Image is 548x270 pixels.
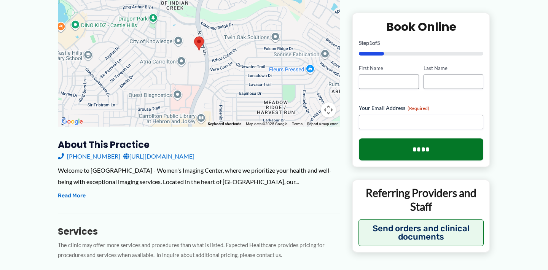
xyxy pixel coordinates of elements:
[321,102,336,118] button: Map camera controls
[58,226,340,237] h3: Services
[58,191,86,200] button: Read More
[358,219,484,246] button: Send orders and clinical documents
[60,117,85,127] img: Google
[359,104,483,112] label: Your Email Address
[358,186,484,214] p: Referring Providers and Staff
[359,19,483,34] h2: Book Online
[424,64,483,71] label: Last Name
[58,151,120,162] a: [PHONE_NUMBER]
[58,165,340,187] div: Welcome to [GEOGRAPHIC_DATA] - Women's Imaging Center, where we prioritize your health and well-b...
[292,122,303,126] a: Terms (opens in new tab)
[408,105,429,111] span: (Required)
[359,40,483,45] p: Step of
[246,122,287,126] span: Map data ©2025 Google
[369,39,372,46] span: 1
[58,139,340,151] h3: About this practice
[58,240,340,261] p: The clinic may offer more services and procedures than what is listed. Expected Healthcare provid...
[377,39,380,46] span: 5
[60,117,85,127] a: Open this area in Google Maps (opens a new window)
[123,151,194,162] a: [URL][DOMAIN_NAME]
[208,121,241,127] button: Keyboard shortcuts
[307,122,338,126] a: Report a map error
[359,64,419,71] label: First Name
